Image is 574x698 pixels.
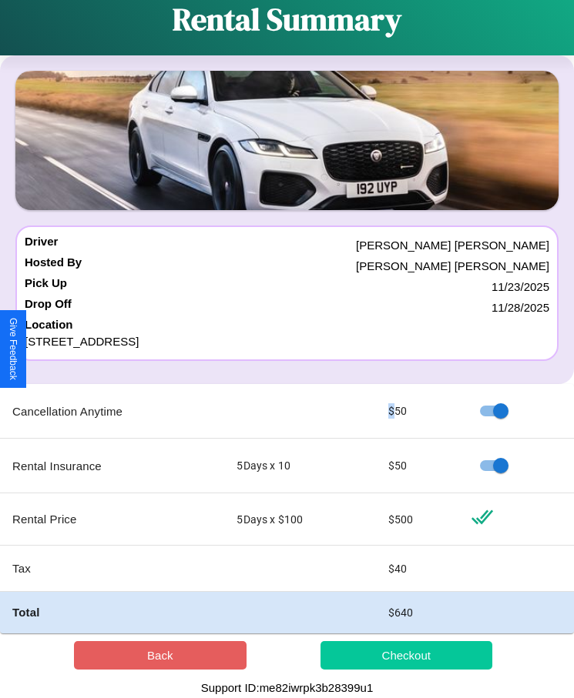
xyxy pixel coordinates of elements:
[25,318,549,331] h4: Location
[224,439,375,493] td: 5 Days x 10
[25,235,58,255] h4: Driver
[12,604,212,620] h4: Total
[376,439,459,493] td: $ 50
[376,384,459,439] td: $ 50
[12,456,212,476] p: Rental Insurance
[492,276,549,297] p: 11 / 23 / 2025
[25,297,72,318] h4: Drop Off
[25,331,549,352] p: [STREET_ADDRESS]
[74,641,247,670] button: Back
[201,677,373,698] p: Support ID: me82iwrpk3b28399u1
[356,255,549,276] p: [PERSON_NAME] [PERSON_NAME]
[12,558,212,579] p: Tax
[492,297,549,318] p: 11 / 28 / 2025
[321,641,493,670] button: Checkout
[224,493,375,546] td: 5 Days x $ 100
[25,255,82,276] h4: Hosted By
[376,546,459,592] td: $ 40
[25,276,67,297] h4: Pick Up
[376,592,459,633] td: $ 640
[356,235,549,255] p: [PERSON_NAME] [PERSON_NAME]
[12,401,212,422] p: Cancellation Anytime
[12,509,212,529] p: Rental Price
[376,493,459,546] td: $ 500
[8,318,18,380] div: Give Feedback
